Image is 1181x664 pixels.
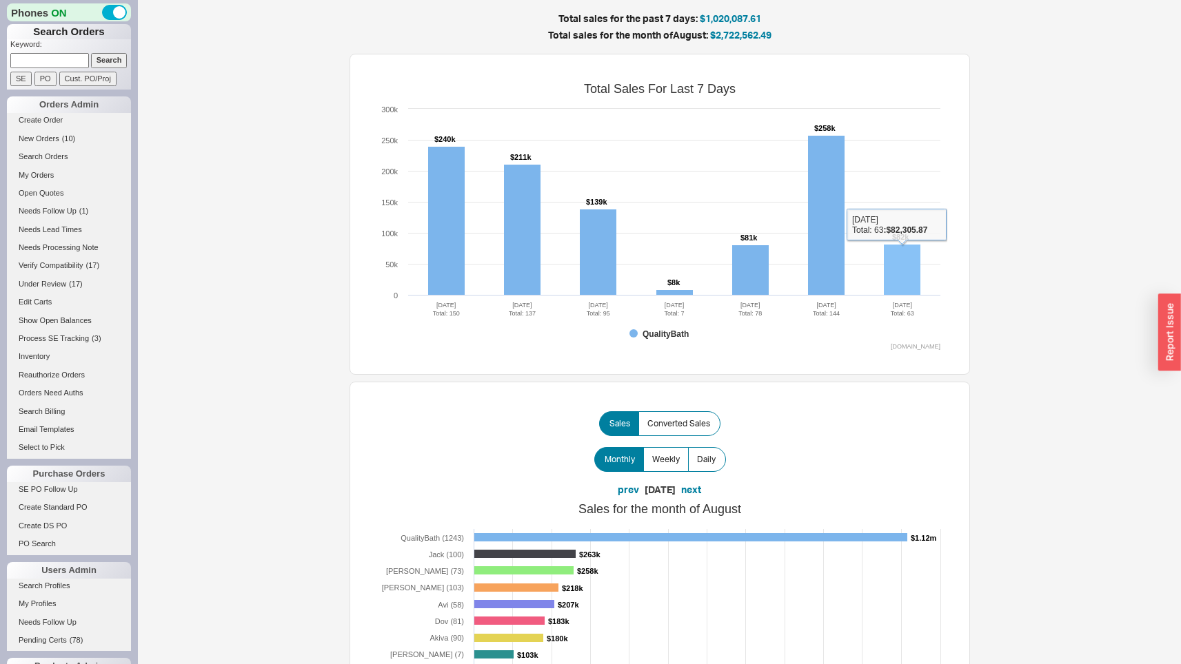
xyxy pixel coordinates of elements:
[911,534,937,542] tspan: $1.12m
[7,222,131,237] a: Needs Lead Times
[62,134,76,143] span: ( 10 )
[605,454,635,465] span: Monthly
[643,329,689,339] tspan: QualityBath
[51,6,67,20] span: ON
[7,562,131,579] div: Users Admin
[583,82,735,96] tspan: Total Sales For Last 7 Days
[7,368,131,382] a: Reauthorize Orders
[578,502,740,516] tspan: Sales for the month of August
[86,261,100,269] span: ( 17 )
[7,596,131,611] a: My Profiles
[7,331,131,346] a: Process SE Tracking(3)
[381,583,463,592] tspan: [PERSON_NAME] (103)
[562,584,583,592] tspan: $218k
[664,302,683,309] tspan: [DATE]
[79,207,88,215] span: ( 1 )
[645,483,676,497] div: [DATE]
[381,136,398,145] text: 250k
[7,466,131,482] div: Purchase Orders
[10,72,32,86] input: SE
[7,349,131,364] a: Inventory
[92,334,101,342] span: ( 3 )
[19,243,99,251] span: Needs Processing Note
[19,334,89,342] span: Process SE Tracking
[548,617,569,625] tspan: $183k
[385,260,398,269] text: 50k
[428,550,463,559] tspan: Jack (100)
[7,132,131,146] a: New Orders(10)
[816,302,836,309] tspan: [DATE]
[7,404,131,419] a: Search Billing
[7,113,131,127] a: Create Order
[890,310,913,317] tspan: Total: 63
[69,280,83,288] span: ( 17 )
[7,149,131,164] a: Search Orders
[438,601,464,609] tspan: Avi (58)
[609,418,630,429] span: Sales
[59,72,117,86] input: Cust. PO/Proj
[700,12,761,24] span: $1,020,087.61
[681,483,701,497] button: next
[586,198,607,206] tspan: $139k
[19,261,83,269] span: Verify Compatibility
[508,310,535,317] tspan: Total: 137
[890,343,940,350] text: [DOMAIN_NAME]
[652,454,680,465] span: Weekly
[7,313,131,328] a: Show Open Balances
[7,519,131,533] a: Create DS PO
[225,30,1094,40] h5: Total sales for the month of August :
[510,153,532,161] tspan: $211k
[710,29,771,41] span: $2,722,562.49
[697,454,716,465] span: Daily
[381,198,398,207] text: 150k
[91,53,128,68] input: Search
[667,278,680,287] tspan: $8k
[738,310,762,317] tspan: Total: 78
[618,483,639,497] button: prev
[7,422,131,437] a: Email Templates
[547,634,568,643] tspan: $180k
[390,650,464,658] tspan: [PERSON_NAME] (7)
[813,310,840,317] tspan: Total: 144
[588,302,607,309] tspan: [DATE]
[7,3,131,21] div: Phones
[7,24,131,39] h1: Search Orders
[577,567,598,575] tspan: $258k
[19,280,66,288] span: Under Review
[814,124,836,132] tspan: $258k
[225,14,1094,23] h5: Total sales for the past 7 days:
[7,482,131,497] a: SE PO Follow Up
[401,534,464,542] tspan: QualityBath (1243)
[385,567,463,575] tspan: [PERSON_NAME] (73)
[432,310,459,317] tspan: Total: 150
[393,291,397,300] text: 0
[558,601,579,609] tspan: $207k
[7,277,131,291] a: Under Review(17)
[579,550,600,559] tspan: $263k
[512,302,532,309] tspan: [DATE]
[647,418,710,429] span: Converted Sales
[7,537,131,551] a: PO Search
[381,167,398,176] text: 200k
[7,204,131,218] a: Needs Follow Up(1)
[434,617,463,625] tspan: Dov (81)
[436,302,455,309] tspan: [DATE]
[740,302,760,309] tspan: [DATE]
[7,295,131,309] a: Edit Carts
[19,207,77,215] span: Needs Follow Up
[381,105,398,114] text: 300k
[740,234,758,242] tspan: $81k
[7,440,131,455] a: Select to Pick
[430,634,464,642] tspan: Akiva (90)
[586,310,609,317] tspan: Total: 95
[19,134,59,143] span: New Orders
[517,651,538,659] tspan: $103k
[7,96,131,113] div: Orders Admin
[7,186,131,200] a: Open Quotes
[7,615,131,630] a: Needs Follow Up
[434,135,456,143] tspan: $240k
[381,229,398,238] text: 100k
[19,636,67,644] span: Pending Certs
[7,258,131,273] a: Verify Compatibility(17)
[70,636,83,644] span: ( 78 )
